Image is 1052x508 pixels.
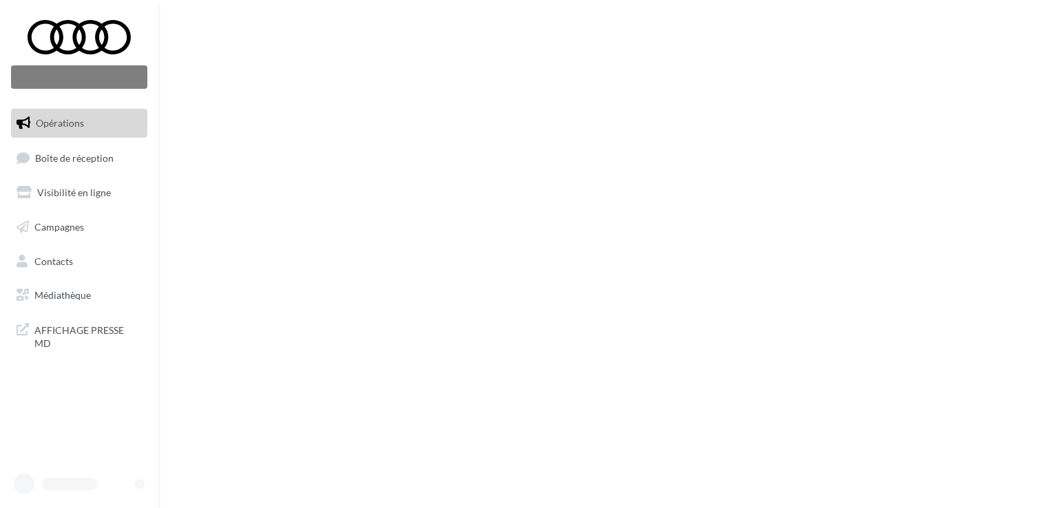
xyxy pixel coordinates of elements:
a: Opérations [8,109,150,138]
a: Médiathèque [8,281,150,310]
span: AFFICHAGE PRESSE MD [34,321,142,350]
div: Nouvelle campagne [11,65,147,89]
span: Contacts [34,255,73,266]
a: Campagnes [8,213,150,242]
a: AFFICHAGE PRESSE MD [8,315,150,356]
a: Visibilité en ligne [8,178,150,207]
a: Contacts [8,247,150,276]
a: Boîte de réception [8,143,150,173]
span: Boîte de réception [35,151,114,163]
span: Opérations [36,117,84,129]
span: Campagnes [34,221,84,233]
span: Médiathèque [34,289,91,301]
span: Visibilité en ligne [37,187,111,198]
